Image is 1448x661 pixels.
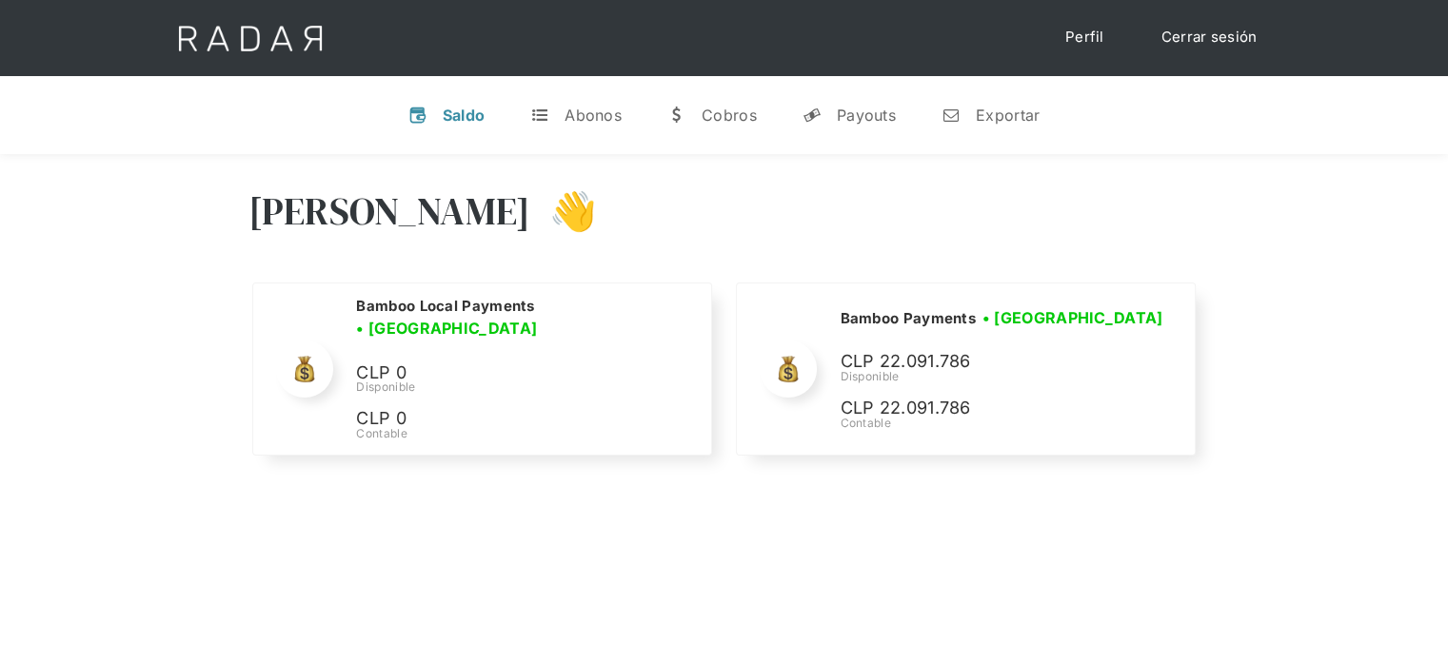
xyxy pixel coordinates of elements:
h2: Bamboo Local Payments [356,297,534,316]
p: CLP 0 [356,360,642,387]
p: CLP 22.091.786 [840,348,1125,376]
h3: [PERSON_NAME] [248,187,531,235]
div: w [667,106,686,125]
p: CLP 22.091.786 [840,395,1125,422]
div: Disponible [840,368,1169,385]
div: Exportar [976,106,1040,125]
div: Saldo [443,106,486,125]
a: Cerrar sesión [1142,19,1277,56]
div: Contable [840,415,1169,432]
div: Disponible [356,379,687,396]
div: Payouts [837,106,896,125]
h3: • [GEOGRAPHIC_DATA] [982,306,1163,329]
h3: 👋 [530,187,597,235]
div: t [530,106,549,125]
div: Abonos [565,106,622,125]
h2: Bamboo Payments [840,309,976,328]
div: Cobros [702,106,757,125]
h3: • [GEOGRAPHIC_DATA] [356,317,537,340]
div: y [803,106,822,125]
p: CLP 0 [356,405,642,433]
a: Perfil [1046,19,1123,56]
div: n [942,106,961,125]
div: Contable [356,425,687,442]
div: v [408,106,427,125]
